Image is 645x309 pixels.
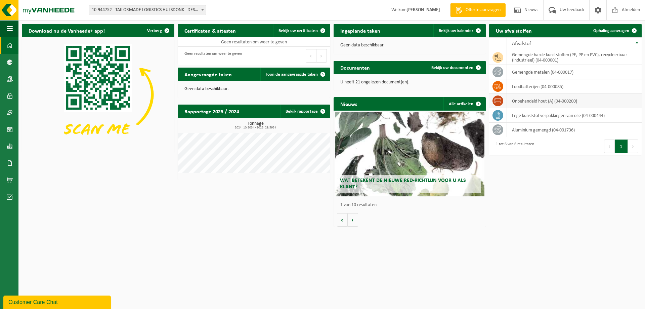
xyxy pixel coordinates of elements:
[181,48,242,63] div: Geen resultaten om weer te geven
[280,105,330,118] a: Bekijk rapportage
[147,29,162,33] span: Verberg
[340,80,479,85] p: U heeft 21 ongelezen document(en).
[628,140,638,153] button: Next
[433,24,485,37] a: Bekijk uw kalender
[406,7,440,12] strong: [PERSON_NAME]
[507,94,642,108] td: onbehandeld hout (A) (04-000200)
[431,66,473,70] span: Bekijk uw documenten
[266,72,318,77] span: Toon de aangevraagde taken
[337,213,348,227] button: Vorige
[450,3,506,17] a: Offerte aanvragen
[334,61,377,74] h2: Documenten
[443,97,485,111] a: Alle artikelen
[604,140,615,153] button: Previous
[489,24,539,37] h2: Uw afvalstoffen
[316,49,327,63] button: Next
[507,50,642,65] td: gemengde harde kunststoffen (PE, PP en PVC), recycleerbaar (industrieel) (04-000001)
[178,24,243,37] h2: Certificaten & attesten
[348,213,358,227] button: Volgende
[184,87,324,91] p: Geen data beschikbaar.
[334,97,364,110] h2: Nieuws
[3,294,112,309] iframe: chat widget
[334,24,387,37] h2: Ingeplande taken
[306,49,316,63] button: Previous
[507,79,642,94] td: loodbatterijen (04-000085)
[335,112,484,196] a: Wat betekent de nieuwe RED-richtlijn voor u als klant?
[615,140,628,153] button: 1
[22,24,112,37] h2: Download nu de Vanheede+ app!
[178,105,246,118] h2: Rapportage 2025 / 2024
[181,126,330,129] span: 2024: 10,803 t - 2025: 29,593 t
[178,37,330,47] td: Geen resultaten om weer te geven
[464,7,502,13] span: Offerte aanvragen
[340,178,466,190] span: Wat betekent de nieuwe RED-richtlijn voor u als klant?
[340,43,479,48] p: Geen data beschikbaar.
[507,65,642,79] td: gemengde metalen (04-000017)
[142,24,174,37] button: Verberg
[278,29,318,33] span: Bekijk uw certificaten
[492,139,534,154] div: 1 tot 6 van 6 resultaten
[178,68,239,81] h2: Aangevraagde taken
[260,68,330,81] a: Toon de aangevraagde taken
[593,29,629,33] span: Ophaling aanvragen
[507,123,642,137] td: aluminium gemengd (04-001736)
[426,61,485,74] a: Bekijk uw documenten
[273,24,330,37] a: Bekijk uw certificaten
[89,5,206,15] span: 10-944752 - TAILORMADE LOGISTICS HULSDONK - DESTELDONK
[439,29,473,33] span: Bekijk uw kalender
[181,121,330,129] h3: Tonnage
[588,24,641,37] a: Ophaling aanvragen
[22,37,174,152] img: Download de VHEPlus App
[512,41,531,46] span: Afvalstof
[340,203,483,207] p: 1 van 10 resultaten
[507,108,642,123] td: lege kunststof verpakkingen van olie (04-000444)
